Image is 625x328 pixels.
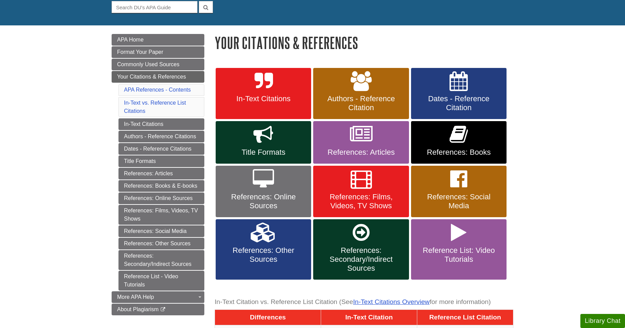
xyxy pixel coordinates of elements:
a: More APA Help [112,291,204,303]
a: In-Text Citations [118,118,204,130]
span: APA Home [117,37,144,43]
a: Authors - Reference Citation [313,68,409,119]
span: Differences [250,314,286,321]
span: About Plagiarism [117,306,159,312]
span: References: Other Sources [221,246,306,264]
span: References: Online Sources [221,192,306,210]
a: References: Social Media [411,166,507,217]
span: In-Text Citations [221,94,306,103]
a: Title Formats [216,121,311,164]
span: Commonly Used Sources [117,61,179,67]
span: In-Text Citation [345,314,393,321]
a: References: Books [411,121,507,164]
a: References: Articles [313,121,409,164]
a: Reference List - Video Tutorials [118,271,204,291]
a: References: Films, Videos, TV Shows [118,205,204,225]
span: References: Books [416,148,501,157]
a: Your Citations & References [112,71,204,83]
a: References: Books & E-books [118,180,204,192]
span: Authors - Reference Citation [318,94,404,112]
span: Reference List: Video Tutorials [416,246,501,264]
caption: In-Text Citation vs. Reference List Citation (See for more information) [215,294,513,310]
a: Authors - Reference Citations [118,131,204,142]
a: References: Online Sources [216,166,311,217]
a: About Plagiarism [112,304,204,315]
span: Dates - Reference Citation [416,94,501,112]
a: References: Other Sources [118,238,204,249]
button: Library Chat [580,314,625,328]
span: Title Formats [221,148,306,157]
i: This link opens in a new window [160,307,166,312]
a: References: Secondary/Indirect Sources [313,219,409,280]
a: In-Text Citations [216,68,311,119]
span: More APA Help [117,294,154,300]
span: References: Articles [318,148,404,157]
span: References: Social Media [416,192,501,210]
a: APA Home [112,34,204,46]
a: References: Articles [118,168,204,179]
a: In-Text vs. Reference List Citations [124,100,186,114]
a: References: Online Sources [118,192,204,204]
a: Format Your Paper [112,46,204,58]
span: Reference List Citation [429,314,501,321]
a: References: Films, Videos, TV Shows [313,166,409,217]
span: References: Secondary/Indirect Sources [318,246,404,273]
span: References: Films, Videos, TV Shows [318,192,404,210]
a: Commonly Used Sources [112,59,204,70]
a: Title Formats [118,155,204,167]
a: In-Text Citations Overview [353,298,430,305]
span: Your Citations & References [117,74,186,80]
a: References: Social Media [118,225,204,237]
input: Search DU's APA Guide [112,1,197,13]
a: References: Secondary/Indirect Sources [118,250,204,270]
div: Guide Page Menu [112,34,204,315]
a: Reference List: Video Tutorials [411,219,507,280]
h1: Your Citations & References [215,34,513,51]
a: Dates - Reference Citations [118,143,204,155]
a: References: Other Sources [216,219,311,280]
a: APA References - Contents [124,87,191,93]
a: Dates - Reference Citation [411,68,507,119]
span: Format Your Paper [117,49,163,55]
